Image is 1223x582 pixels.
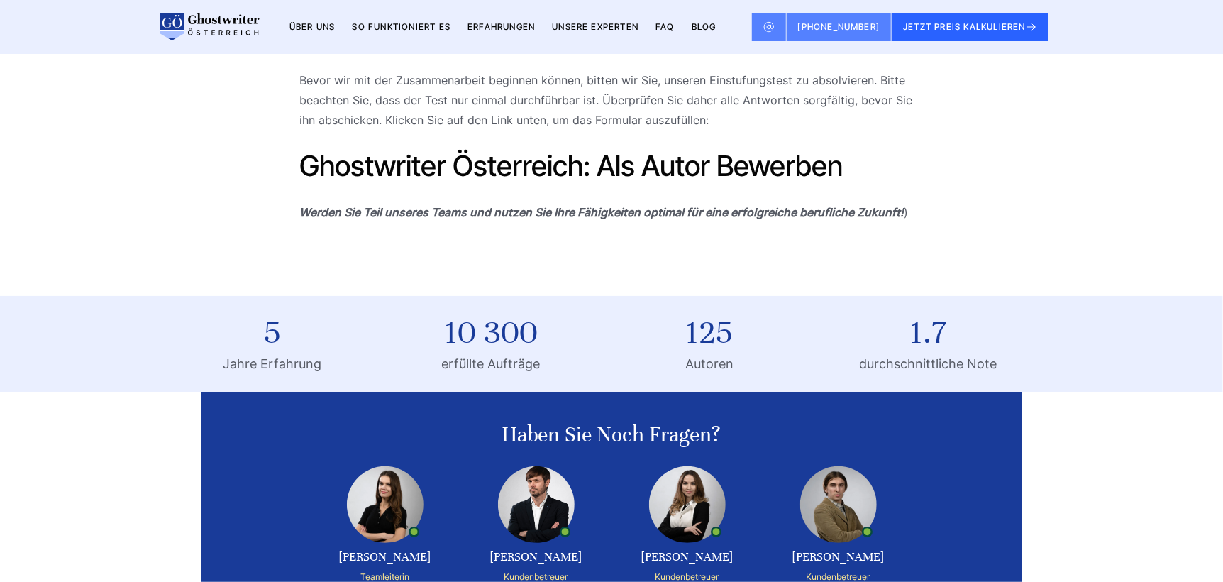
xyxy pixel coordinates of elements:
span: erfüllte Aufträge [442,353,541,375]
a: Über uns [289,21,336,32]
span: [PHONE_NUMBER] [798,21,880,32]
strong: 5 [223,313,322,353]
a: [PHONE_NUMBER] [787,13,892,41]
a: Unsere Experten [552,21,638,32]
a: Ghostwriter Österreich: Als Autor Bewerben [299,148,843,183]
div: Haben Sie noch Fragen? [230,421,994,449]
div: [PERSON_NAME] [339,549,431,566]
div: [PERSON_NAME] [641,549,733,566]
a: BLOG [692,21,716,32]
a: Erfahrungen [467,21,535,32]
span: durchschnittliche Note [859,353,997,375]
i: Werden Sie Teil unseres Teams und nutzen Sie Ihre Fähigkeiten optimal für eine erfolgreiche beruf... [299,205,904,219]
div: [PERSON_NAME] [490,549,582,566]
img: Email [763,21,775,33]
strong: 125 [685,313,734,353]
img: Konstantin [498,466,575,543]
a: So funktioniert es [352,21,450,32]
strong: 1.7 [859,313,997,353]
a: FAQ [655,21,675,32]
p: Bevor wir mit der Zusammenarbeit beginnen können, bitten wir Sie, unseren Einstufungstest zu abso... [299,70,924,130]
span: Autoren [685,353,734,375]
img: Mathilda [649,466,726,543]
img: Peter [800,466,877,543]
button: JETZT PREIS KALKULIEREN [892,13,1048,41]
span: Jahre Erfahrung [223,353,322,375]
p: ) [299,202,924,222]
img: Alexandra [347,466,424,543]
strong: 10 300 [442,313,541,353]
img: logo wirschreiben [157,13,260,41]
div: [PERSON_NAME] [792,549,884,566]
